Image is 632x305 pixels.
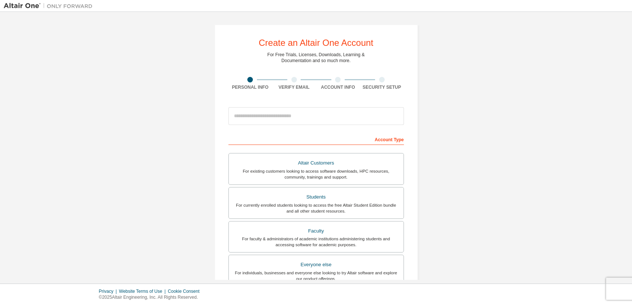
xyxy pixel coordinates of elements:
[360,84,404,90] div: Security Setup
[233,168,399,180] div: For existing customers looking to access software downloads, HPC resources, community, trainings ...
[99,288,119,294] div: Privacy
[272,84,316,90] div: Verify Email
[233,158,399,168] div: Altair Customers
[228,84,272,90] div: Personal Info
[233,236,399,248] div: For faculty & administrators of academic institutions administering students and accessing softwa...
[267,52,365,64] div: For Free Trials, Licenses, Downloads, Learning & Documentation and so much more.
[233,202,399,214] div: For currently enrolled students looking to access the free Altair Student Edition bundle and all ...
[228,133,404,145] div: Account Type
[259,38,374,47] div: Create an Altair One Account
[168,288,204,294] div: Cookie Consent
[233,260,399,270] div: Everyone else
[316,84,360,90] div: Account Info
[233,226,399,236] div: Faculty
[99,294,204,301] p: © 2025 Altair Engineering, Inc. All Rights Reserved.
[4,2,96,10] img: Altair One
[233,270,399,282] div: For individuals, businesses and everyone else looking to try Altair software and explore our prod...
[119,288,168,294] div: Website Terms of Use
[233,192,399,202] div: Students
